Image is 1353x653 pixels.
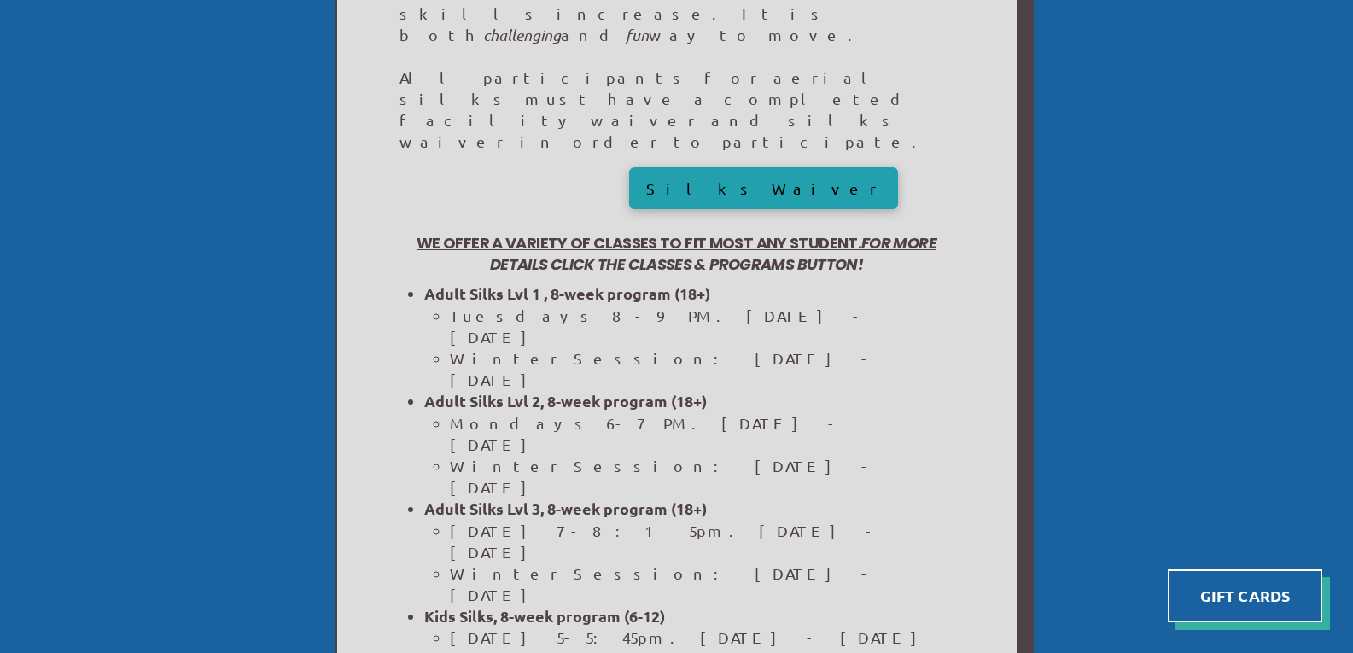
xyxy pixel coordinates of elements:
[450,563,954,605] li: Winter Session: [DATE] - [DATE]
[483,26,561,44] em: challenging
[626,26,649,44] em: fun
[424,283,710,303] strong: Adult Silks Lvl 1 , 8-week program (18+)
[450,305,954,347] li: Tuesdays 8-9 PM. [DATE] - [DATE]
[424,391,707,411] strong: Adult Silks Lvl 2, 8-week program (18+)
[490,232,936,275] em: For more details click the Classes & Programs button!
[424,606,665,626] strong: Kids Silks, 8-week program (6-12)
[450,412,954,455] li: Mondays 6-7 PM. [DATE] - [DATE]
[629,167,899,209] a: Silks Waiver
[450,455,954,498] li: Winter Session: [DATE] - [DATE]
[450,347,954,390] li: Winter Session: [DATE] - [DATE]
[450,627,954,648] li: [DATE] 5-5:45pm. [DATE] - [DATE]
[646,181,881,196] span: Silks Waiver
[424,498,707,518] strong: Adult Silks Lvl 3, 8-week program (18+)
[417,232,936,275] span: We offer a variety of classes to fit most any student.
[450,520,954,563] li: [DATE] 7-8:15pm. [DATE] - [DATE]
[399,67,954,153] p: All participants for aerial silks must have a completed facility waiver and silks waiver in order...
